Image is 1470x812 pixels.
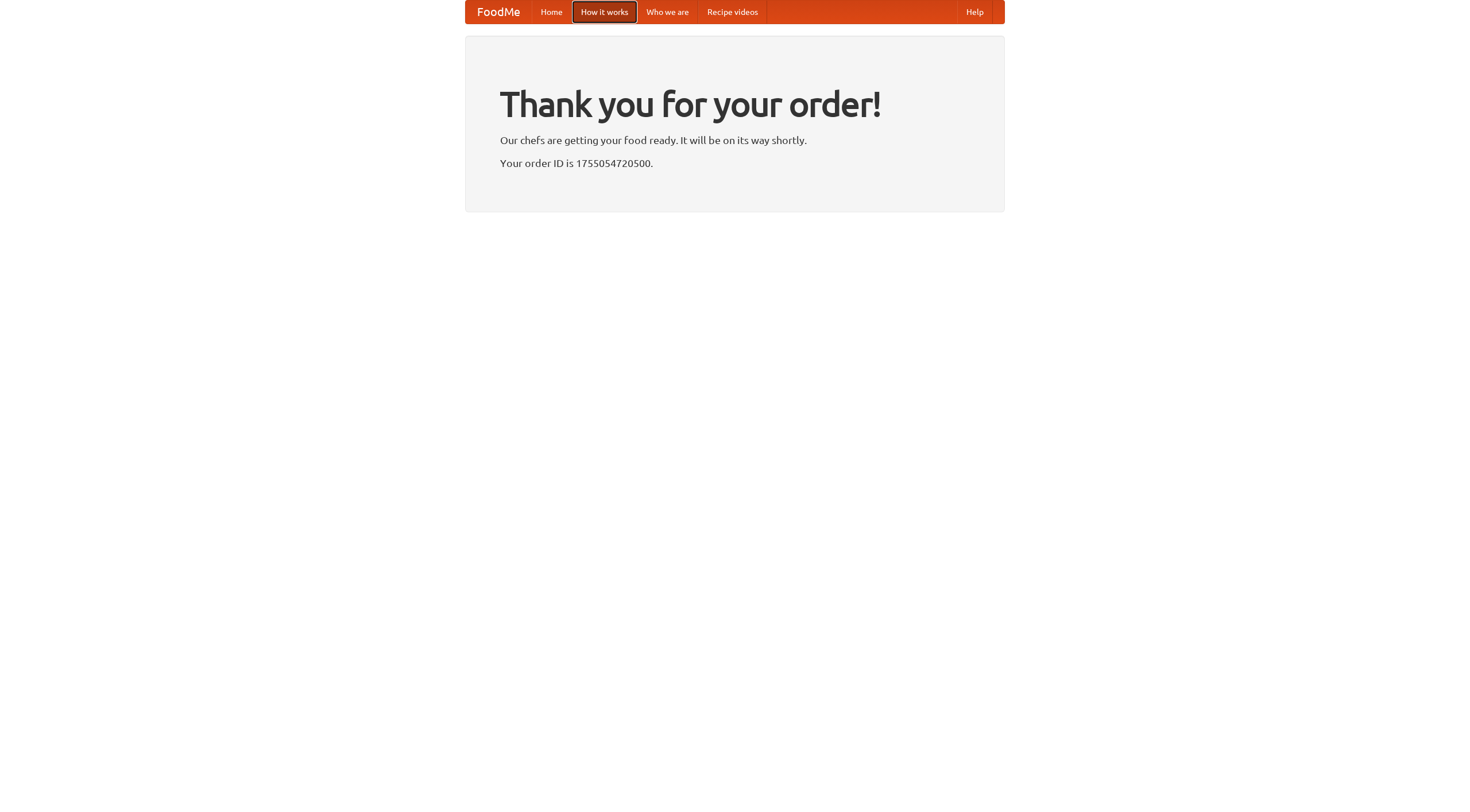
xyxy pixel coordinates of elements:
[500,154,970,172] p: Your order ID is 1755054720500.
[500,76,970,131] h1: Thank you for your order!
[532,1,572,24] a: Home
[957,1,993,24] a: Help
[466,1,532,24] a: FoodMe
[500,131,970,149] p: Our chefs are getting your food ready. It will be on its way shortly.
[698,1,767,24] a: Recipe videos
[572,1,637,24] a: How it works
[637,1,698,24] a: Who we are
